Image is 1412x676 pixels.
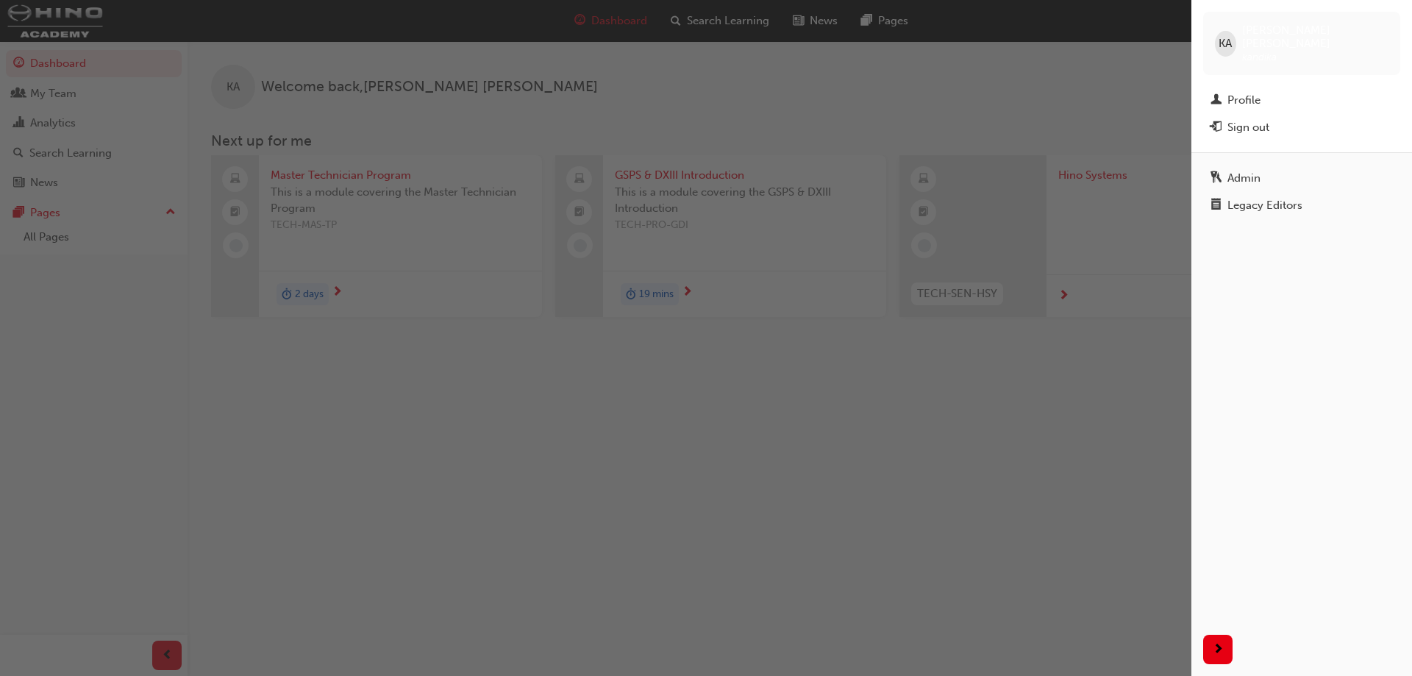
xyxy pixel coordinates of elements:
[1227,92,1261,109] div: Profile
[1227,119,1269,136] div: Sign out
[1219,35,1232,52] span: KA
[1227,197,1302,214] div: Legacy Editors
[1210,199,1222,213] span: notepad-icon
[1210,94,1222,107] span: man-icon
[1203,114,1400,141] button: Sign out
[1213,641,1224,659] span: next-icon
[1210,121,1222,135] span: exit-icon
[1210,172,1222,185] span: keys-icon
[1227,170,1261,187] div: Admin
[1203,192,1400,219] a: Legacy Editors
[1203,87,1400,114] a: Profile
[1203,165,1400,192] a: Admin
[1242,51,1277,63] span: kandika
[1242,24,1388,50] span: [PERSON_NAME] [PERSON_NAME]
